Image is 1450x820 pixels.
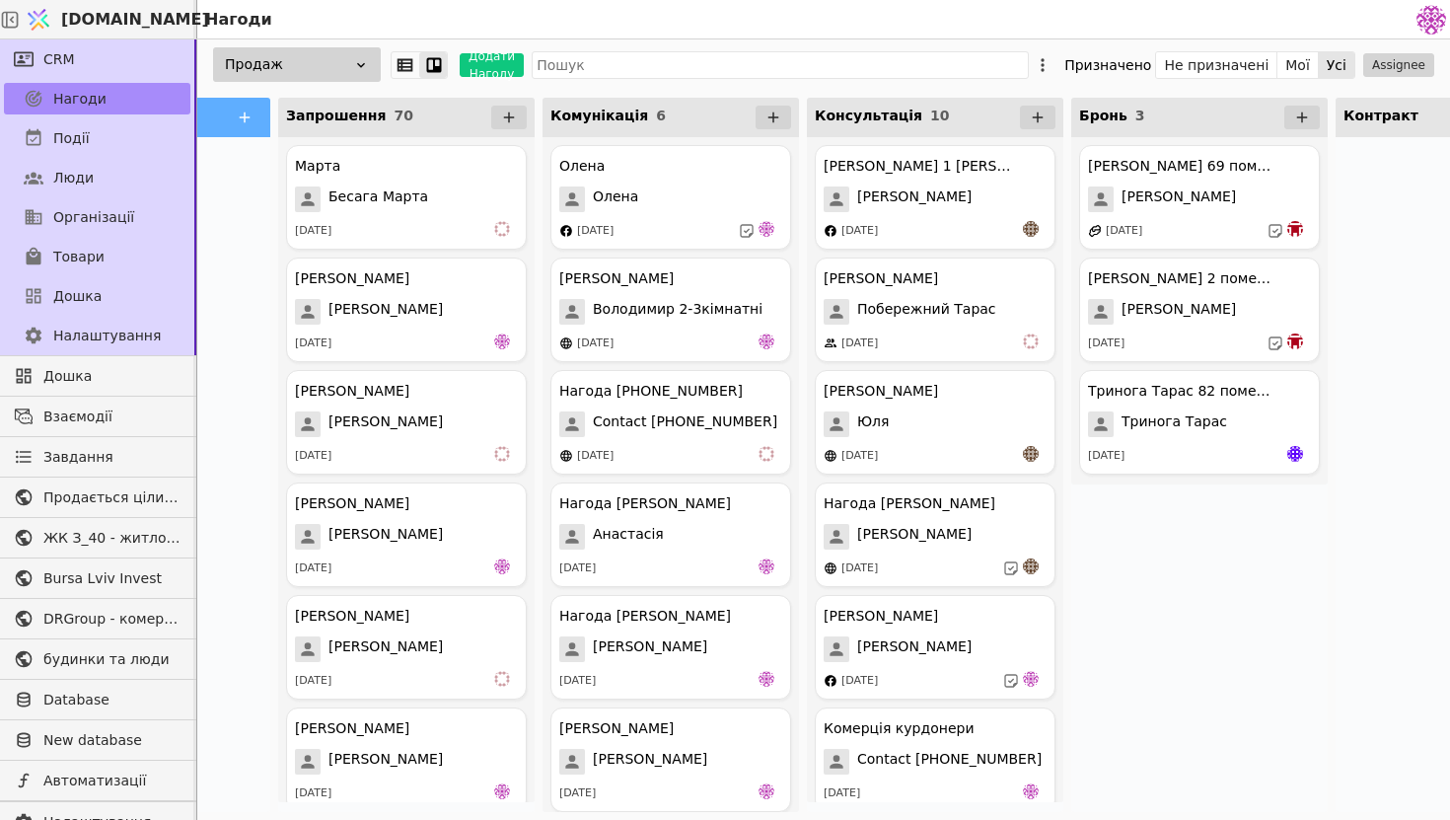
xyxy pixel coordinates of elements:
img: online-store.svg [824,449,837,463]
a: Завдання [4,441,190,473]
span: [PERSON_NAME] [857,636,972,662]
div: [DATE] [559,560,596,577]
button: Усі [1319,51,1354,79]
img: Яр [1287,446,1303,462]
img: facebook.svg [824,224,837,238]
div: [PERSON_NAME]Володимир 2-3кімнатні[DATE]de [550,258,791,362]
div: [PERSON_NAME] 1 [PERSON_NAME] [824,156,1011,177]
img: de [759,783,774,799]
div: [DATE] [559,673,596,690]
a: Додати Нагоду [448,53,524,77]
img: online-store.svg [559,449,573,463]
span: 3 [1135,108,1145,123]
span: Дошка [43,366,181,387]
span: будинки та люди [43,649,181,670]
img: affiliate-program.svg [1088,224,1102,238]
img: vi [494,221,510,237]
div: [PERSON_NAME] 2 помешкання[PERSON_NAME][DATE]bo [1079,258,1320,362]
div: [PERSON_NAME] [824,606,938,627]
img: vi [494,671,510,687]
div: Марта [295,156,340,177]
div: МартаБесага Марта[DATE]vi [286,145,527,250]
a: Нагоди [4,83,190,114]
button: Мої [1277,51,1319,79]
img: Logo [24,1,53,38]
div: Нагода [PERSON_NAME][PERSON_NAME][DATE]an [815,483,1055,587]
div: [DATE] [577,335,614,352]
a: будинки та люди [4,643,190,675]
span: [PERSON_NAME] [1122,186,1236,212]
div: [DATE] [559,785,596,802]
img: vi [759,446,774,462]
div: [PERSON_NAME] [824,381,938,402]
span: New database [43,730,181,751]
span: Володимир 2-3кімнатні [593,299,762,325]
span: [PERSON_NAME] [593,636,707,662]
div: Комерція курдонери [824,718,974,739]
img: de [759,559,774,574]
img: an [1023,446,1039,462]
div: Нагода [PERSON_NAME] [559,606,731,627]
span: Контракт [1343,108,1418,123]
span: [PERSON_NAME] [328,299,443,325]
span: 6 [656,108,666,123]
span: [PERSON_NAME] [328,524,443,550]
span: [PERSON_NAME] [857,524,972,550]
img: de [759,221,774,237]
a: Bursa Lviv Invest [4,562,190,594]
img: 137b5da8a4f5046b86490006a8dec47a [1416,5,1446,35]
a: Автоматизації [4,765,190,796]
span: Бронь [1079,108,1127,123]
a: [DOMAIN_NAME] [20,1,197,38]
a: Дошка [4,360,190,392]
span: 10 [930,108,949,123]
div: [DATE] [295,335,331,352]
div: [PERSON_NAME][PERSON_NAME][DATE]de [550,708,791,812]
div: Нагода [PERSON_NAME] [559,493,731,514]
div: [DATE] [841,335,878,352]
span: Люди [53,168,94,188]
span: Консультація [815,108,922,123]
span: [PERSON_NAME] [593,749,707,775]
div: Тринога Тарас 82 помешканняТринога Тарас[DATE]Яр [1079,370,1320,475]
div: [PERSON_NAME][PERSON_NAME][DATE]de [286,483,527,587]
span: Продається цілий будинок [PERSON_NAME] нерухомість [43,487,181,508]
div: [PERSON_NAME] [295,718,409,739]
img: de [494,783,510,799]
div: [PERSON_NAME] [824,268,938,289]
div: Олена [559,156,605,177]
div: [DATE] [295,448,331,465]
span: [PERSON_NAME] [328,749,443,775]
div: [PERSON_NAME] [295,268,409,289]
span: [PERSON_NAME] [1122,299,1236,325]
span: Завдання [43,447,113,468]
div: [PERSON_NAME] 69 помешкання [1088,156,1275,177]
div: [PERSON_NAME] 1 [PERSON_NAME][PERSON_NAME][DATE]an [815,145,1055,250]
div: [PERSON_NAME] [295,493,409,514]
img: de [1023,671,1039,687]
span: Contact [PHONE_NUMBER] [857,749,1042,775]
span: 70 [394,108,412,123]
a: Події [4,122,190,154]
div: [PERSON_NAME]Юля[DATE]an [815,370,1055,475]
div: [DATE] [841,448,878,465]
span: [PERSON_NAME] [328,411,443,437]
div: [PERSON_NAME][PERSON_NAME][DATE]vi [286,595,527,700]
h2: Нагоди [197,8,272,32]
div: Призначено [1064,51,1151,79]
div: [DATE] [824,785,860,802]
span: [DOMAIN_NAME] [61,8,209,32]
div: [DATE] [295,560,331,577]
span: Події [53,128,90,149]
img: de [494,334,510,349]
img: an [1023,221,1039,237]
div: [DATE] [1106,223,1142,240]
div: [PERSON_NAME] [295,606,409,627]
img: vi [494,446,510,462]
div: [PERSON_NAME]Побережний Тарас[DATE]vi [815,258,1055,362]
span: Організації [53,207,134,228]
div: [DATE] [577,448,614,465]
span: Побережний Тарас [857,299,996,325]
div: ОленаОлена[DATE]de [550,145,791,250]
img: people.svg [824,336,837,350]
